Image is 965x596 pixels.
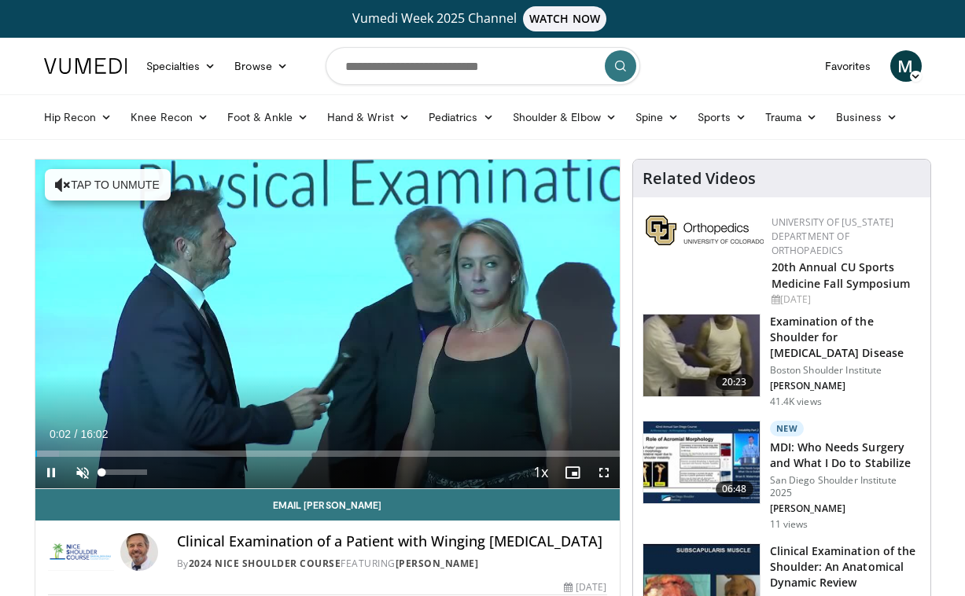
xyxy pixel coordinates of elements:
a: Favorites [816,50,881,82]
a: Knee Recon [121,101,218,133]
button: Fullscreen [588,457,620,488]
a: Hand & Wrist [318,101,419,133]
h4: Clinical Examination of a Patient with Winging [MEDICAL_DATA] [177,533,607,550]
a: Shoulder & Elbow [503,101,626,133]
img: VuMedi Logo [44,58,127,74]
p: [PERSON_NAME] [770,380,921,392]
a: Sports [688,101,756,133]
a: Pediatrics [419,101,503,133]
div: [DATE] [564,580,606,594]
p: 41.4K views [770,395,822,408]
a: Specialties [137,50,226,82]
a: Email [PERSON_NAME] [35,489,620,521]
img: Avatar [120,533,158,571]
span: 20:23 [716,374,753,390]
span: / [75,428,78,440]
button: Playback Rate [525,457,557,488]
img: 355603a8-37da-49b6-856f-e00d7e9307d3.png.150x105_q85_autocrop_double_scale_upscale_version-0.2.png [646,215,764,245]
p: [PERSON_NAME] [770,502,921,515]
h3: MDI: Who Needs Surgery and What I Do to Stabilize [770,440,921,471]
a: [PERSON_NAME] [396,557,479,570]
button: Enable picture-in-picture mode [557,457,588,488]
a: Business [827,101,907,133]
button: Tap to unmute [45,169,171,201]
span: 0:02 [50,428,71,440]
button: Unmute [67,457,98,488]
h4: Related Videos [643,169,756,188]
div: Volume Level [102,469,147,475]
button: Pause [35,457,67,488]
a: University of [US_STATE] Department of Orthopaedics [772,215,894,257]
h3: Examination of the Shoulder for [MEDICAL_DATA] Disease [770,314,921,361]
a: Browse [225,50,297,82]
img: 3a2f5bb8-c0c0-4fc6-913e-97078c280665.150x105_q85_crop-smart_upscale.jpg [643,421,760,503]
a: Vumedi Week 2025 ChannelWATCH NOW [46,6,919,31]
p: 11 views [770,518,808,531]
a: 06:48 New MDI: Who Needs Surgery and What I Do to Stabilize San Diego Shoulder Institute 2025 [PE... [643,421,921,531]
p: Boston Shoulder Institute [770,364,921,377]
a: M [890,50,922,82]
input: Search topics, interventions [326,47,640,85]
div: By FEATURING [177,557,607,571]
h3: Clinical Examination of the Shoulder: An Anatomical Dynamic Review [770,543,921,590]
div: [DATE] [772,292,918,307]
img: 2024 Nice Shoulder Course [48,533,114,571]
span: 06:48 [716,481,753,497]
a: Trauma [756,101,827,133]
div: Progress Bar [35,451,620,457]
p: San Diego Shoulder Institute 2025 [770,474,921,499]
span: WATCH NOW [523,6,606,31]
img: Screen_shot_2010-09-13_at_8.52.47_PM_1.png.150x105_q85_crop-smart_upscale.jpg [643,315,760,396]
a: 2024 Nice Shoulder Course [189,557,341,570]
p: New [770,421,805,436]
video-js: Video Player [35,160,620,489]
a: Foot & Ankle [218,101,318,133]
span: 16:02 [80,428,108,440]
a: Spine [626,101,688,133]
a: 20th Annual CU Sports Medicine Fall Symposium [772,259,910,291]
a: Hip Recon [35,101,122,133]
a: 20:23 Examination of the Shoulder for [MEDICAL_DATA] Disease Boston Shoulder Institute [PERSON_NA... [643,314,921,408]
